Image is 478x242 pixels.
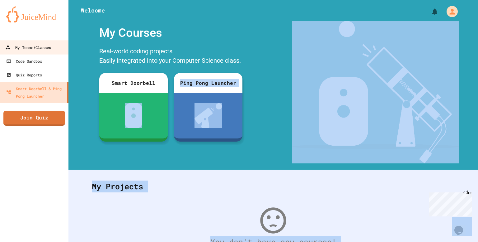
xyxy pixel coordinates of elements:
iframe: chat widget [426,190,472,216]
div: Smart Doorbell [99,73,168,93]
div: Ping Pong Launcher [174,73,242,93]
a: Join Quiz [3,111,65,126]
div: Real-world coding projects. Easily integrated into your Computer Science class. [96,45,246,68]
div: My Teams/Classes [5,44,51,51]
div: Code Sandbox [6,57,42,65]
div: Chat with us now!Close [2,2,43,40]
img: banner-image-my-projects.png [292,21,459,163]
div: My Projects [86,174,461,199]
img: logo-orange.svg [6,6,62,22]
div: My Courses [96,21,246,45]
div: My Notifications [419,6,440,17]
div: My Account [440,4,459,19]
div: Quiz Reports [6,71,42,79]
img: ppl-with-ball.png [194,103,222,128]
img: sdb-white.svg [125,103,143,128]
iframe: chat widget [452,217,472,236]
div: Smart Doorbell & Ping Pong Launcher [6,85,65,100]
